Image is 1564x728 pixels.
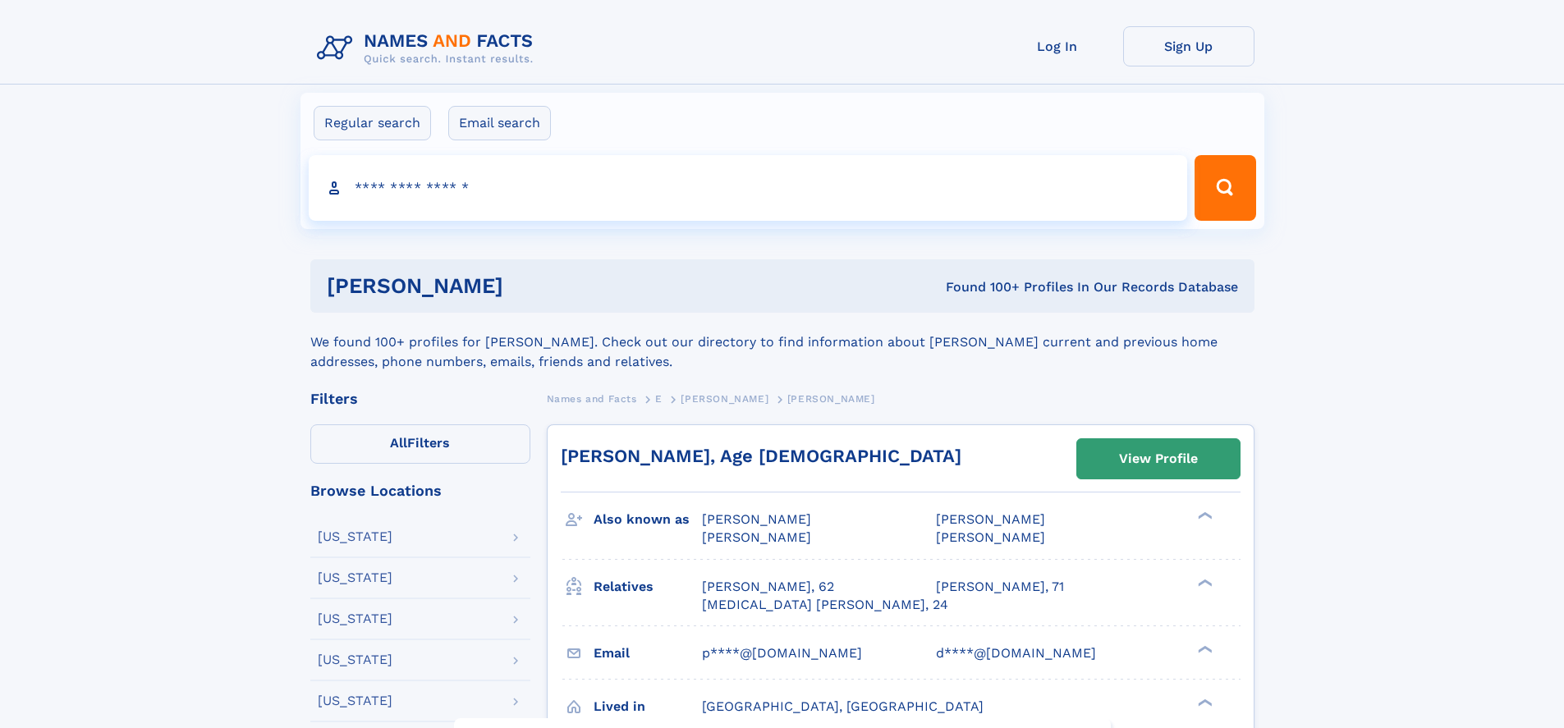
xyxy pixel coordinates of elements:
[327,276,725,296] h1: [PERSON_NAME]
[318,694,392,707] div: [US_STATE]
[310,26,547,71] img: Logo Names and Facts
[936,529,1045,545] span: [PERSON_NAME]
[681,393,768,405] span: [PERSON_NAME]
[310,391,530,406] div: Filters
[318,571,392,584] div: [US_STATE]
[561,446,961,466] a: [PERSON_NAME], Age [DEMOGRAPHIC_DATA]
[681,388,768,409] a: [PERSON_NAME]
[936,511,1045,527] span: [PERSON_NAME]
[309,155,1188,221] input: search input
[318,612,392,625] div: [US_STATE]
[1194,697,1213,707] div: ❯
[936,578,1064,596] a: [PERSON_NAME], 71
[594,573,702,601] h3: Relatives
[547,388,637,409] a: Names and Facts
[1119,440,1198,478] div: View Profile
[310,424,530,464] label: Filters
[702,511,811,527] span: [PERSON_NAME]
[594,506,702,533] h3: Also known as
[1077,439,1240,478] a: View Profile
[594,639,702,667] h3: Email
[314,106,431,140] label: Regular search
[1194,577,1213,588] div: ❯
[390,435,407,451] span: All
[655,393,663,405] span: E
[448,106,551,140] label: Email search
[1123,26,1254,66] a: Sign Up
[310,483,530,498] div: Browse Locations
[318,653,392,666] div: [US_STATE]
[1195,155,1255,221] button: Search Button
[702,596,948,614] a: [MEDICAL_DATA] [PERSON_NAME], 24
[724,278,1238,296] div: Found 100+ Profiles In Our Records Database
[318,530,392,543] div: [US_STATE]
[655,388,663,409] a: E
[702,698,984,714] span: [GEOGRAPHIC_DATA], [GEOGRAPHIC_DATA]
[310,313,1254,372] div: We found 100+ profiles for [PERSON_NAME]. Check out our directory to find information about [PERS...
[1194,643,1213,654] div: ❯
[594,693,702,721] h3: Lived in
[992,26,1123,66] a: Log In
[1194,511,1213,521] div: ❯
[787,393,875,405] span: [PERSON_NAME]
[702,578,834,596] a: [PERSON_NAME], 62
[702,529,811,545] span: [PERSON_NAME]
